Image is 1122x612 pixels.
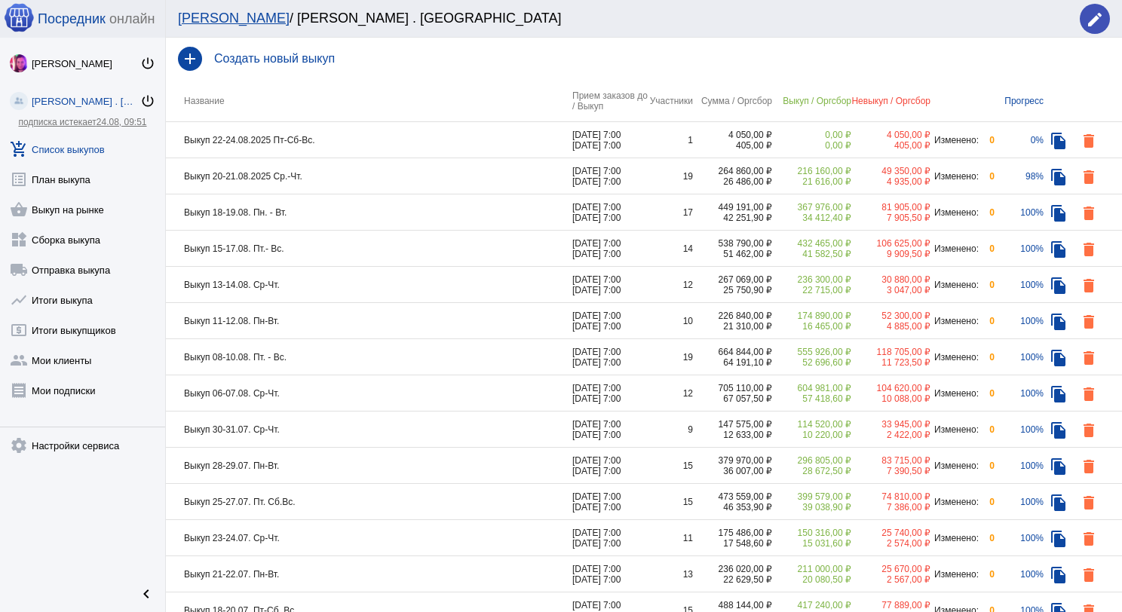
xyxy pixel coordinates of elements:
div: 473 559,00 ₽ [693,491,772,502]
td: 10 [648,303,693,339]
td: [DATE] 7:00 [DATE] 7:00 [572,375,648,412]
td: [DATE] 7:00 [DATE] 7:00 [572,412,648,448]
div: 7 386,00 ₽ [851,502,930,513]
div: 449 191,00 ₽ [693,202,772,213]
td: 13 [648,556,693,592]
th: Прием заказов до / Выкуп [572,80,648,122]
td: 15 [648,448,693,484]
div: 705 110,00 ₽ [693,383,772,393]
div: 15 031,60 ₽ [772,538,851,549]
mat-icon: file_copy [1050,313,1068,331]
td: [DATE] 7:00 [DATE] 7:00 [572,339,648,375]
div: Изменено: [930,461,979,471]
div: 33 945,00 ₽ [851,419,930,430]
div: 77 889,00 ₽ [851,600,930,610]
mat-icon: delete [1080,240,1098,259]
div: 11 723,50 ₽ [851,357,930,368]
mat-icon: file_copy [1050,494,1068,512]
div: 267 069,00 ₽ [693,274,772,285]
mat-icon: widgets [10,231,28,249]
div: 0,00 ₽ [772,140,851,151]
td: 12 [648,267,693,303]
div: 2 567,00 ₽ [851,574,930,585]
div: 10 220,00 ₽ [772,430,851,440]
div: Изменено: [930,207,979,218]
div: 4 050,00 ₽ [693,130,772,140]
div: Изменено: [930,171,979,182]
div: 379 970,00 ₽ [693,455,772,466]
mat-icon: edit [1086,11,1104,29]
mat-icon: delete [1080,313,1098,331]
img: community_200.png [10,92,28,110]
div: 216 160,00 ₽ [772,166,851,176]
td: 0% [995,122,1044,158]
div: 417 240,00 ₽ [772,600,851,610]
td: 17 [648,194,693,231]
div: 664 844,00 ₽ [693,347,772,357]
mat-icon: power_settings_new [140,56,155,71]
div: 399 579,00 ₽ [772,491,851,502]
div: Изменено: [930,316,979,326]
mat-icon: file_copy [1050,421,1068,439]
mat-icon: file_copy [1050,168,1068,186]
div: 0 [979,424,995,435]
div: 7 390,50 ₽ [851,466,930,476]
td: [DATE] 7:00 [DATE] 7:00 [572,267,648,303]
div: 9 909,50 ₽ [851,249,930,259]
div: 0 [979,171,995,182]
mat-icon: file_copy [1050,277,1068,295]
div: 432 465,00 ₽ [772,238,851,249]
a: подписка истекает24.08, 09:51 [18,117,146,127]
img: apple-icon-60x60.png [4,2,34,32]
div: 16 465,00 ₽ [772,321,851,332]
div: 21 616,00 ₽ [772,176,851,187]
div: 74 810,00 ₽ [851,491,930,502]
mat-icon: file_copy [1050,240,1068,259]
div: 106 625,00 ₽ [851,238,930,249]
mat-icon: delete [1080,132,1098,150]
div: 25 740,00 ₽ [851,528,930,538]
mat-icon: delete [1080,277,1098,295]
div: 147 575,00 ₽ [693,419,772,430]
div: 118 705,00 ₽ [851,347,930,357]
td: 1 [648,122,693,158]
mat-icon: delete [1080,421,1098,439]
td: Выкуп 06-07.08. Ср-Чт. [166,375,572,412]
mat-icon: group [10,351,28,369]
mat-icon: shopping_basket [10,200,28,219]
td: 100% [995,412,1044,448]
div: 4 935,00 ₽ [851,176,930,187]
mat-icon: file_copy [1050,132,1068,150]
td: 100% [995,339,1044,375]
div: Изменено: [930,352,979,363]
div: 555 926,00 ₽ [772,347,851,357]
mat-icon: delete [1080,530,1098,548]
th: Выкуп / Оргсбор [772,80,851,122]
mat-icon: chevron_left [137,585,155,603]
td: [DATE] 7:00 [DATE] 7:00 [572,484,648,520]
td: 15 [648,484,693,520]
div: 51 462,00 ₽ [693,249,772,259]
div: 2 422,00 ₽ [851,430,930,440]
div: 604 981,00 ₽ [772,383,851,393]
div: 25 750,90 ₽ [693,285,772,295]
div: 367 976,00 ₽ [772,202,851,213]
td: Выкуп 20-21.08.2025 Ср.-Чт. [166,158,572,194]
mat-icon: delete [1080,494,1098,512]
div: Изменено: [930,424,979,435]
div: 30 880,00 ₽ [851,274,930,285]
h4: Создать новый выкуп [214,52,1110,66]
div: 67 057,50 ₽ [693,393,772,404]
div: 0,00 ₽ [772,130,851,140]
td: [DATE] 7:00 [DATE] 7:00 [572,303,648,339]
div: 22 629,50 ₽ [693,574,772,585]
td: 100% [995,520,1044,556]
mat-icon: file_copy [1050,349,1068,367]
div: 296 805,00 ₽ [772,455,851,466]
div: 0 [979,207,995,218]
div: 0 [979,569,995,580]
div: 17 548,60 ₽ [693,538,772,549]
div: 20 080,50 ₽ [772,574,851,585]
td: 9 [648,412,693,448]
div: 405,00 ₽ [851,140,930,151]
